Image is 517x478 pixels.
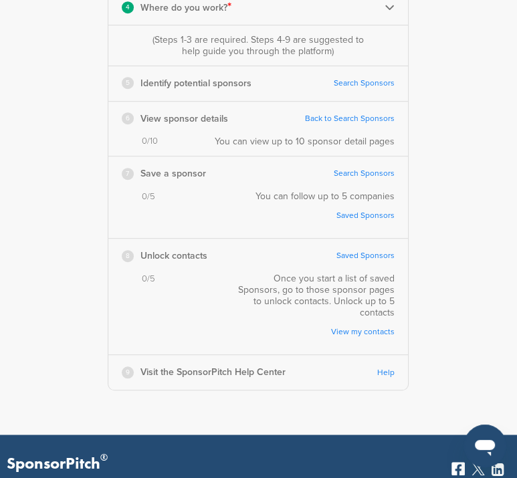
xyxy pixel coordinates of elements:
p: View sponsor details [140,110,228,127]
span: 0/10 [142,136,158,147]
a: View my contacts [243,327,395,337]
a: Help [377,368,395,378]
p: SponsorPitch [7,455,108,474]
p: Save a sponsor [140,165,206,182]
div: You can view up to 10 sponsor detail pages [215,136,395,147]
p: Identify potential sponsors [140,75,251,92]
p: Visit the SponsorPitch Help Center [140,364,286,380]
div: 4 [122,1,134,13]
div: Once you start a list of saved Sponsors, go to those sponsor pages to unlock contacts. Unlock up ... [230,273,395,346]
a: Search Sponsors [334,168,395,178]
img: Checklist arrow 2 [385,2,395,12]
div: 5 [122,77,134,89]
span: 0/5 [142,273,155,285]
a: Back to Search Sponsors [305,114,395,124]
a: Saved Sponsors [336,251,395,261]
div: 8 [122,250,134,262]
div: (Steps 1-3 are required. Steps 4-9 are suggested to help guide you through the platform) [148,34,367,57]
div: 7 [122,168,134,180]
iframe: Bouton de lancement de la fenêtre de messagerie [463,425,506,467]
div: You can follow up to 5 companies [255,191,395,229]
span: ® [100,449,108,466]
div: 9 [122,366,134,378]
a: Search Sponsors [334,78,395,88]
p: Unlock contacts [140,247,207,264]
a: Saved Sponsors [269,211,395,221]
img: Twitter [472,462,485,475]
img: Facebook [451,462,465,475]
span: 0/5 [142,191,155,203]
div: 6 [122,112,134,124]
